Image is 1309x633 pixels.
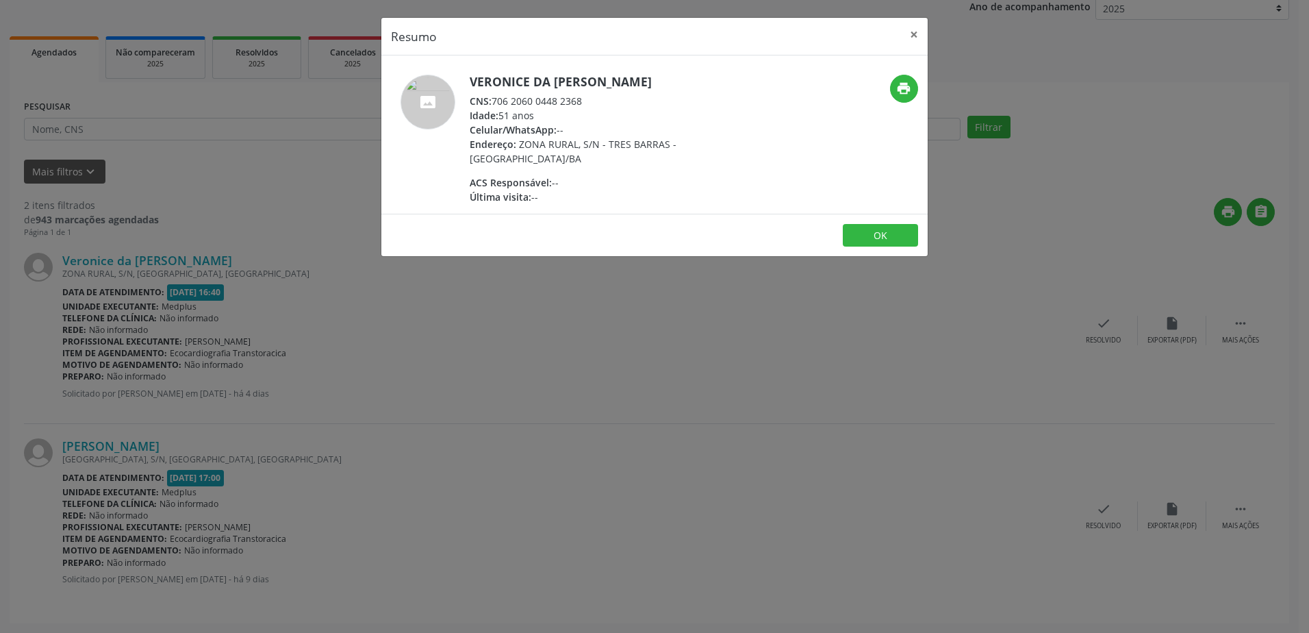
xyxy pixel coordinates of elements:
span: Última visita: [470,190,531,203]
span: ACS Responsável: [470,176,552,189]
button: OK [843,224,918,247]
div: -- [470,123,736,137]
div: -- [470,175,736,190]
div: -- [470,190,736,204]
span: ZONA RURAL, S/N - TRES BARRAS - [GEOGRAPHIC_DATA]/BA [470,138,676,165]
img: accompaniment [401,75,455,129]
h5: Resumo [391,27,437,45]
i: print [896,81,911,96]
div: 706 2060 0448 2368 [470,94,736,108]
button: print [890,75,918,103]
span: Endereço: [470,138,516,151]
h5: Veronice da [PERSON_NAME] [470,75,736,89]
span: Idade: [470,109,498,122]
span: Celular/WhatsApp: [470,123,557,136]
div: 51 anos [470,108,736,123]
span: CNS: [470,95,492,108]
button: Close [900,18,928,51]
